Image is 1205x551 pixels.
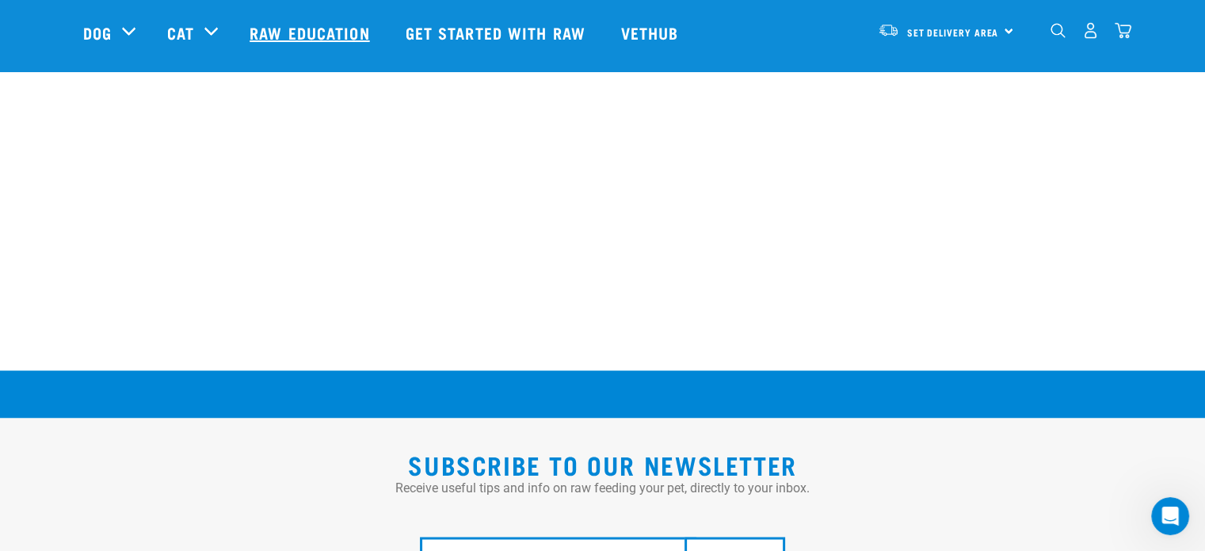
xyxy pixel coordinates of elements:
img: user.png [1082,22,1099,39]
a: Raw Education [234,1,389,64]
iframe: Intercom live chat [1151,497,1189,535]
img: home-icon-1@2x.png [1051,23,1066,38]
img: van-moving.png [878,23,899,37]
p: Receive useful tips and info on raw feeding your pet, directly to your inbox. [83,478,1123,497]
a: Cat [167,21,194,44]
h2: Subscribe to our Newsletter [83,450,1123,478]
a: Vethub [605,1,699,64]
img: home-icon@2x.png [1115,22,1131,39]
a: Get started with Raw [390,1,605,64]
a: Dog [83,21,112,44]
span: Set Delivery Area [907,29,999,35]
